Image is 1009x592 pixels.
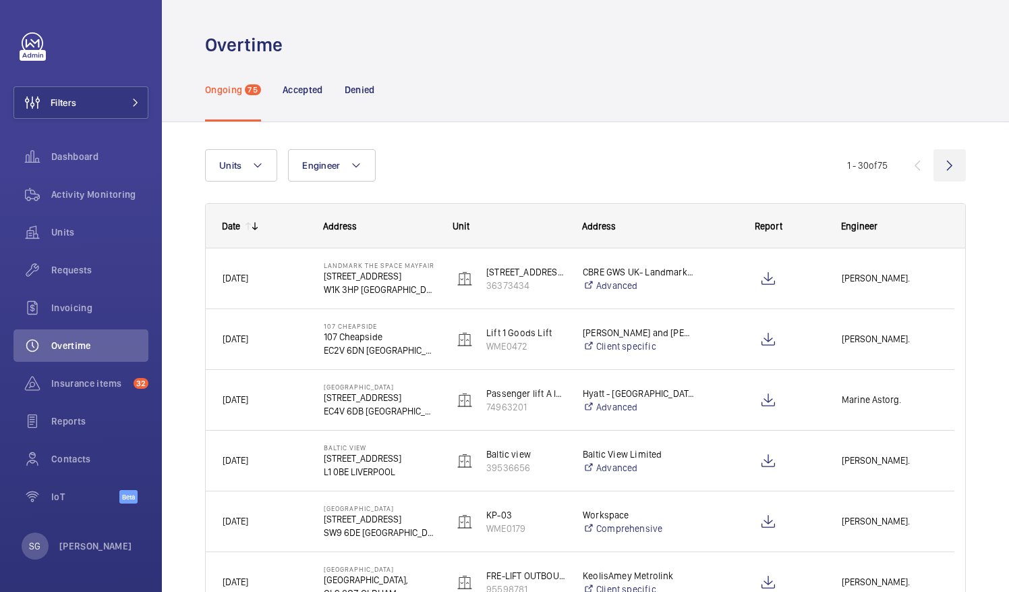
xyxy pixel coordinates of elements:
[223,516,248,527] span: [DATE]
[223,455,248,466] span: [DATE]
[324,261,436,269] p: Landmark The Space Mayfair
[223,273,248,284] span: [DATE]
[842,574,938,590] span: [PERSON_NAME].
[324,283,436,296] p: W1K 3HP [GEOGRAPHIC_DATA]
[223,394,248,405] span: [DATE]
[324,322,436,330] p: 107 Cheapside
[755,221,782,232] span: Report
[583,569,695,583] p: KeolisAmey Metrolink
[486,461,565,475] p: 39536656
[457,331,473,348] img: elevator.svg
[324,330,436,344] p: 107 Cheapside
[486,569,565,583] p: FRE-LIFT OUTBOUND
[323,221,357,232] span: Address
[324,383,436,391] p: [GEOGRAPHIC_DATA]
[583,279,695,292] a: Advanced
[222,221,240,232] div: Date
[583,387,695,400] p: Hyatt - [GEOGRAPHIC_DATA]
[457,453,473,469] img: elevator.svg
[324,526,436,539] p: SW9 6DE [GEOGRAPHIC_DATA]
[486,448,565,461] p: Baltic view
[847,161,888,170] span: 1 - 30 75
[457,271,473,287] img: elevator.svg
[486,387,565,400] p: Passenger lift A left side
[219,160,241,171] span: Units
[583,508,695,522] p: Workspace
[205,32,291,57] h1: Overtime
[345,83,375,97] p: Denied
[583,461,695,475] a: Advanced
[324,465,436,479] p: L1 0BE LIVERPOOL
[51,490,119,504] span: IoT
[51,150,148,163] span: Dashboard
[324,404,436,418] p: EC4V 6DB [GEOGRAPHIC_DATA]
[583,522,695,535] a: Comprehensive
[486,326,565,340] p: Lift 1 Goods Lift
[59,539,132,553] p: [PERSON_NAME]
[324,565,436,573] p: [GEOGRAPHIC_DATA]
[486,279,565,292] p: 36373434
[583,448,695,461] p: Baltic View Limited
[205,149,277,182] button: Units
[302,160,340,171] span: Engineer
[457,392,473,408] img: elevator.svg
[486,400,565,414] p: 74963201
[51,452,148,466] span: Contacts
[486,340,565,353] p: WME0472
[324,269,436,283] p: [STREET_ADDRESS]
[842,331,938,347] span: [PERSON_NAME].
[842,514,938,529] span: [PERSON_NAME].
[583,265,695,279] p: CBRE GWS UK- Landmark The Space Mayfair
[223,333,248,344] span: [DATE]
[841,221,877,232] span: Engineer
[457,574,473,591] img: elevator.svg
[324,452,436,465] p: [STREET_ADDRESS]
[583,340,695,353] a: Client specific
[29,539,40,553] p: SG
[51,339,148,352] span: Overtime
[13,86,148,119] button: Filters
[453,221,469,232] span: Unit
[51,188,148,201] span: Activity Monitoring
[842,392,938,408] span: Marine Astorg.
[51,225,148,239] span: Units
[51,96,76,109] span: Filters
[582,221,616,232] span: Address
[324,443,436,452] p: Baltic View
[324,344,436,357] p: EC2V 6DN [GEOGRAPHIC_DATA]
[842,271,938,286] span: [PERSON_NAME].
[324,512,436,526] p: [STREET_ADDRESS]
[223,576,248,587] span: [DATE]
[869,160,877,171] span: of
[486,522,565,535] p: WME0179
[842,453,938,468] span: [PERSON_NAME].
[486,508,565,522] p: KP-03
[283,83,323,97] p: Accepted
[324,573,436,587] p: [GEOGRAPHIC_DATA],
[324,391,436,404] p: [STREET_ADDRESS]
[51,263,148,277] span: Requests
[119,490,138,504] span: Beta
[583,326,695,340] p: [PERSON_NAME] and [PERSON_NAME] 107 Cheapside
[457,514,473,530] img: elevator.svg
[245,84,260,95] span: 75
[288,149,376,182] button: Engineer
[486,265,565,279] p: [STREET_ADDRESS]
[51,377,128,390] span: Insurance items
[51,414,148,428] span: Reports
[583,400,695,414] a: Advanced
[51,301,148,315] span: Invoicing
[134,378,148,389] span: 32
[324,504,436,512] p: [GEOGRAPHIC_DATA]
[205,83,242,97] p: Ongoing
